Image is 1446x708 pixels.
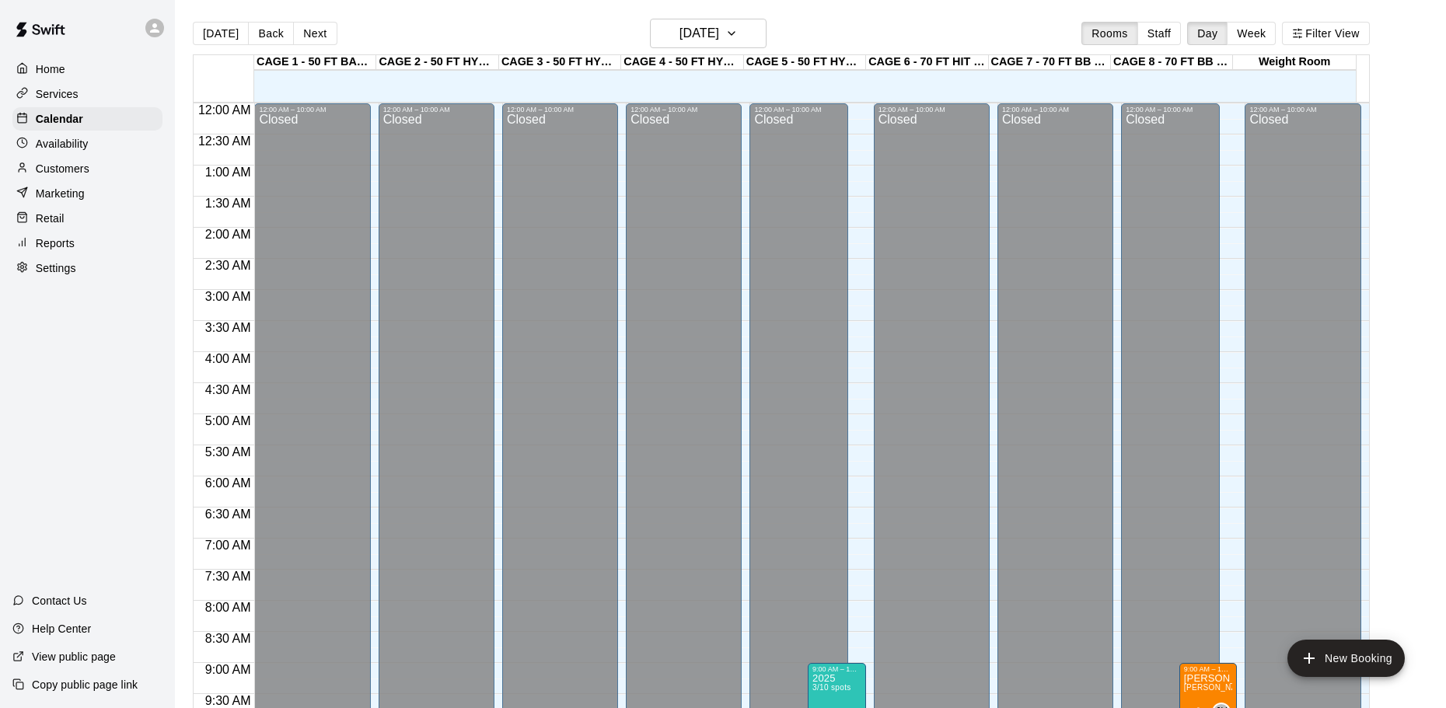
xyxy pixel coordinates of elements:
span: 1:00 AM [201,166,255,179]
span: 9:00 AM [201,663,255,676]
p: Help Center [32,621,91,637]
button: add [1287,640,1405,677]
div: 12:00 AM – 10:00 AM [259,106,365,113]
span: 12:30 AM [194,134,255,148]
button: [DATE] [650,19,767,48]
span: 8:00 AM [201,601,255,614]
div: 12:00 AM – 10:00 AM [630,106,737,113]
a: Retail [12,207,162,230]
div: CAGE 1 - 50 FT BASEBALL w/ Auto Feeder [254,55,376,70]
a: Reports [12,232,162,255]
button: Week [1227,22,1276,45]
span: 8:30 AM [201,632,255,645]
div: CAGE 4 - 50 FT HYBRID BB/SB [621,55,743,70]
span: 6:00 AM [201,476,255,490]
a: Services [12,82,162,106]
div: CAGE 3 - 50 FT HYBRID BB/SB [499,55,621,70]
h6: [DATE] [679,23,719,44]
span: 7:30 AM [201,570,255,583]
a: Settings [12,256,162,280]
div: 12:00 AM – 10:00 AM [507,106,613,113]
p: Copy public page link [32,677,138,692]
div: CAGE 5 - 50 FT HYBRID SB/BB [744,55,866,70]
p: Customers [36,161,89,176]
span: 2:30 AM [201,259,255,272]
a: Calendar [12,107,162,131]
div: CAGE 2 - 50 FT HYBRID BB/SB [376,55,498,70]
button: [DATE] [193,22,249,45]
a: Home [12,58,162,81]
p: Contact Us [32,593,87,609]
p: Retail [36,211,65,226]
button: Next [293,22,337,45]
p: View public page [32,649,116,664]
p: Marketing [36,186,85,201]
div: 12:00 AM – 10:00 AM [878,106,985,113]
span: 4:00 AM [201,352,255,365]
div: 12:00 AM – 10:00 AM [1249,106,1356,113]
button: Rooms [1081,22,1137,45]
div: Weight Room [1233,55,1355,70]
button: Day [1187,22,1228,45]
div: 12:00 AM – 10:00 AM [754,106,843,113]
div: 9:00 AM – 10:00 AM [1184,665,1233,673]
span: 1:30 AM [201,197,255,210]
div: 9:00 AM – 11:30 AM [812,665,861,673]
a: Availability [12,132,162,155]
div: CAGE 8 - 70 FT BB (w/ pitching mound) [1111,55,1233,70]
span: 4:30 AM [201,383,255,396]
span: 5:00 AM [201,414,255,427]
span: 9:30 AM [201,694,255,707]
div: CAGE 6 - 70 FT HIT TRAX [866,55,988,70]
span: 12:00 AM [194,103,255,117]
span: 3/10 spots filled [812,683,850,692]
span: 6:30 AM [201,507,255,521]
p: Home [36,61,65,77]
span: [PERSON_NAME] 1:1 60 min. pitching Lesson [1184,683,1355,692]
button: Back [248,22,294,45]
div: 12:00 AM – 10:00 AM [1002,106,1109,113]
span: 3:00 AM [201,290,255,303]
span: 5:30 AM [201,445,255,459]
button: Filter View [1282,22,1369,45]
p: Reports [36,235,75,251]
span: 2:00 AM [201,228,255,241]
div: CAGE 7 - 70 FT BB (w/ pitching mound) [989,55,1111,70]
span: 3:30 AM [201,321,255,334]
div: 12:00 AM – 10:00 AM [1126,106,1215,113]
p: Settings [36,260,76,276]
button: Staff [1137,22,1182,45]
p: Calendar [36,111,83,127]
div: 12:00 AM – 10:00 AM [383,106,490,113]
span: 7:00 AM [201,539,255,552]
a: Marketing [12,182,162,205]
p: Availability [36,136,89,152]
a: Customers [12,157,162,180]
p: Services [36,86,79,102]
